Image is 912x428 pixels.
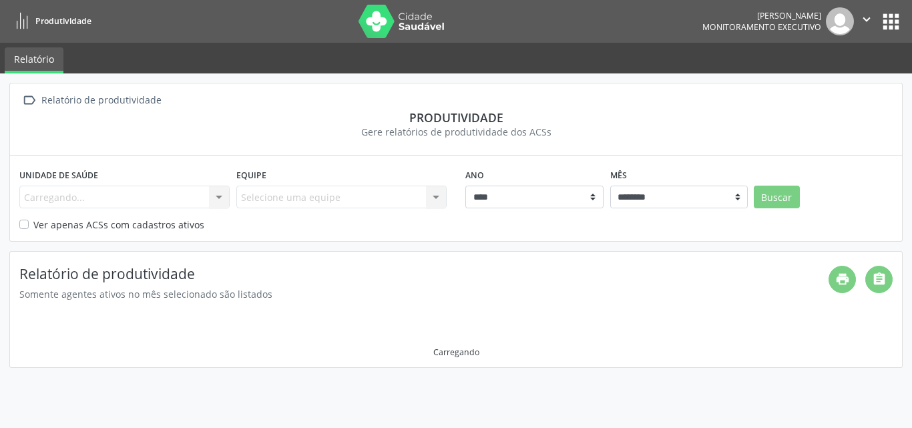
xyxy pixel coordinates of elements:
label: Ver apenas ACSs com cadastros ativos [33,218,204,232]
img: img [826,7,854,35]
div: Carregando [433,347,479,358]
a: Relatório [5,47,63,73]
span: Monitoramento Executivo [702,21,821,33]
div: Produtividade [19,110,893,125]
button: Buscar [754,186,800,208]
button:  [854,7,879,35]
h4: Relatório de produtividade [19,266,829,282]
div: Relatório de produtividade [39,91,164,110]
button: apps [879,10,903,33]
div: Somente agentes ativos no mês selecionado são listados [19,287,829,301]
div: Gere relatórios de produtividade dos ACSs [19,125,893,139]
label: Ano [465,165,484,186]
i:  [19,91,39,110]
label: Mês [610,165,627,186]
div: [PERSON_NAME] [702,10,821,21]
i:  [859,12,874,27]
span: Produtividade [35,15,91,27]
a:  Relatório de produtividade [19,91,164,110]
label: Equipe [236,165,266,186]
a: Produtividade [9,10,91,32]
label: Unidade de saúde [19,165,98,186]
